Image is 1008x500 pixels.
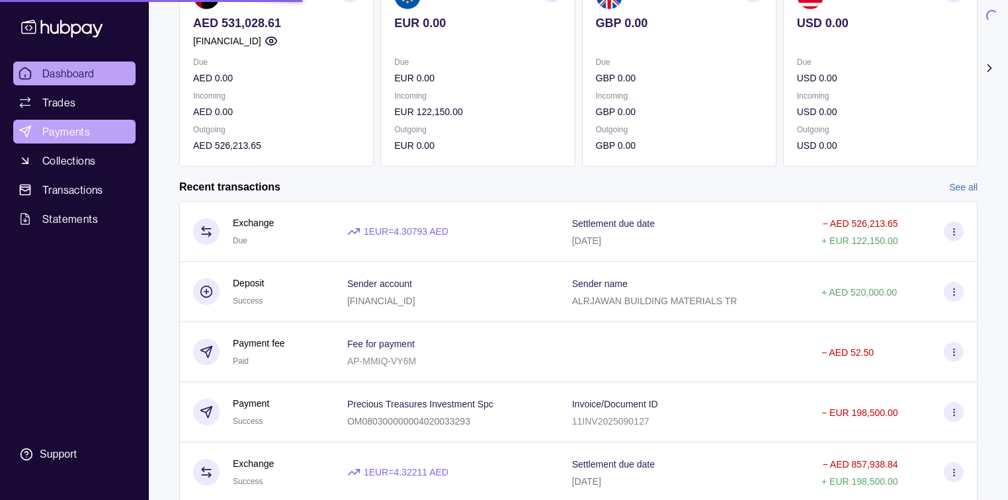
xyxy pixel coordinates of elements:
div: Support [40,447,77,462]
p: USD 0.00 [797,16,964,30]
p: USD 0.00 [797,71,964,85]
a: Transactions [13,178,136,202]
p: Incoming [596,89,763,103]
span: Transactions [42,182,103,198]
p: Outgoing [193,122,360,137]
p: − AED 526,213.65 [823,218,898,229]
p: − EUR 198,500.00 [821,407,898,418]
p: + EUR 122,150.00 [821,235,898,246]
p: USD 0.00 [797,104,964,119]
h2: Recent transactions [179,180,280,194]
p: [DATE] [572,235,601,246]
p: GBP 0.00 [596,138,763,153]
span: Paid [233,356,249,366]
p: Outgoing [797,122,964,137]
p: [DATE] [572,476,601,487]
p: Payment fee [233,336,285,351]
p: Due [797,55,964,69]
p: 1 EUR = 4.32211 AED [364,465,448,479]
p: + AED 520,000.00 [821,287,897,298]
p: AED 0.00 [193,104,360,119]
p: [FINANCIAL_ID] [193,34,261,48]
p: Payment [233,396,269,411]
p: Incoming [394,89,561,103]
p: AED 526,213.65 [193,138,360,153]
p: EUR 0.00 [394,16,561,30]
p: Exchange [233,456,274,471]
p: Sender account [347,278,412,289]
span: Dashboard [42,65,95,81]
p: AP-MMIQ-VY6M [347,356,416,366]
span: Statements [42,211,98,227]
p: ALRJAWAN BUILDING MATERIALS TR [572,296,737,306]
p: Precious Treasures Investment Spc [347,399,493,409]
span: Success [233,296,263,306]
p: GBP 0.00 [596,16,763,30]
p: EUR 122,150.00 [394,104,561,119]
p: Fee for payment [347,339,415,349]
a: Trades [13,91,136,114]
p: AED 531,028.61 [193,16,360,30]
p: 1 EUR = 4.30793 AED [364,224,448,239]
p: Invoice/Document ID [572,399,658,409]
p: Due [394,55,561,69]
p: + EUR 198,500.00 [821,476,898,487]
a: Dashboard [13,62,136,85]
a: Statements [13,207,136,231]
p: USD 0.00 [797,138,964,153]
a: Support [13,440,136,468]
p: [FINANCIAL_ID] [347,296,415,306]
span: Collections [42,153,95,169]
a: See all [949,180,978,194]
p: EUR 0.00 [394,71,561,85]
span: Success [233,477,263,486]
p: 11INV2025090127 [572,416,650,427]
p: OM080300000004020033293 [347,416,470,427]
p: − AED 52.50 [821,347,874,358]
p: Due [596,55,763,69]
p: Incoming [797,89,964,103]
p: AED 0.00 [193,71,360,85]
p: GBP 0.00 [596,104,763,119]
p: EUR 0.00 [394,138,561,153]
p: GBP 0.00 [596,71,763,85]
span: Due [233,236,247,245]
p: Deposit [233,276,264,290]
p: Exchange [233,216,274,230]
p: − AED 857,938.84 [823,459,898,470]
a: Payments [13,120,136,144]
p: Outgoing [394,122,561,137]
p: Due [193,55,360,69]
p: Outgoing [596,122,763,137]
p: Incoming [193,89,360,103]
a: Collections [13,149,136,173]
p: Sender name [572,278,628,289]
span: Trades [42,95,75,110]
span: Payments [42,124,90,140]
span: Success [233,417,263,426]
p: Settlement due date [572,459,655,470]
p: Settlement due date [572,218,655,229]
